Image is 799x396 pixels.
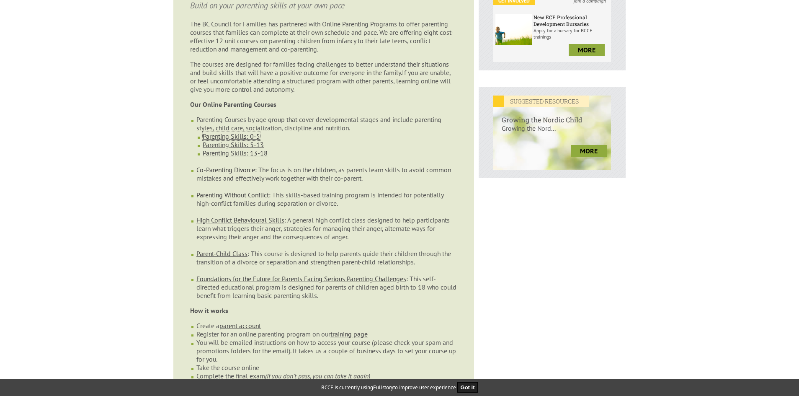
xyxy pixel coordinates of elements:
[190,20,457,53] p: The BC Council for Families has partnered with Online Parenting Programs to offer parenting cours...
[196,166,457,191] li: : The focus is on the children, as parents learn skills to avoid common mistakes and effectively ...
[190,100,276,109] strong: Our Online Parenting Courses
[203,140,264,149] a: Parenting Skills: 5-13
[219,321,261,330] a: parent account
[265,372,370,380] em: (if you don’t pass, you can take it again)
[457,382,478,393] button: Got it
[196,191,269,199] a: Parenting Without Conflict
[330,330,368,338] a: training page
[534,14,609,27] h6: New ECE Professional Development Bursaries
[373,384,393,391] a: Fullstory
[196,363,457,372] li: Take the course online
[196,372,457,380] li: Complete the final exam
[196,166,255,174] a: Co-Parenting Divorce
[196,115,457,166] li: Parenting Courses by age group that cover developmental stages and include parenting styles, chil...
[571,145,607,157] a: more
[203,132,260,140] a: Parenting Skills: 0-5
[196,274,406,283] a: Foundations for the Future for Parents Facing Serious Parenting Challenges
[196,321,457,330] li: Create a
[190,306,228,315] strong: How it works
[493,96,589,107] em: SUGGESTED RESOURCES
[196,274,457,300] li: : This self-directed educational program is designed for parents of children aged birth to 18 who...
[196,249,457,274] li: : This course is designed to help parents guide their children through the transition of a divorc...
[190,68,451,93] span: If you are unable, or feel uncomfortable attending a structured program with other parents, learn...
[196,330,457,338] li: Register for an online parenting program on our
[196,216,457,249] li: : A general high conflict class designed to help participants learn what triggers their anger, st...
[196,216,284,224] a: High Conflict Behavioural Skills
[493,124,611,141] p: Growing the Nord...
[203,149,268,157] a: Parenting Skills: 13-18
[190,60,457,93] p: The courses are designed for families facing challenges to better understand their situations and...
[196,338,457,363] li: You will be emailed instructions on how to access your course (please check your spam and promoti...
[534,27,609,40] p: Apply for a bursary for BCCF trainings
[196,191,457,216] li: : This skills-based training program is intended for potentially high-conflict families during se...
[493,107,611,124] h6: Growing the Nordic Child
[196,249,247,258] a: Parent-Child Class
[569,44,605,56] a: more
